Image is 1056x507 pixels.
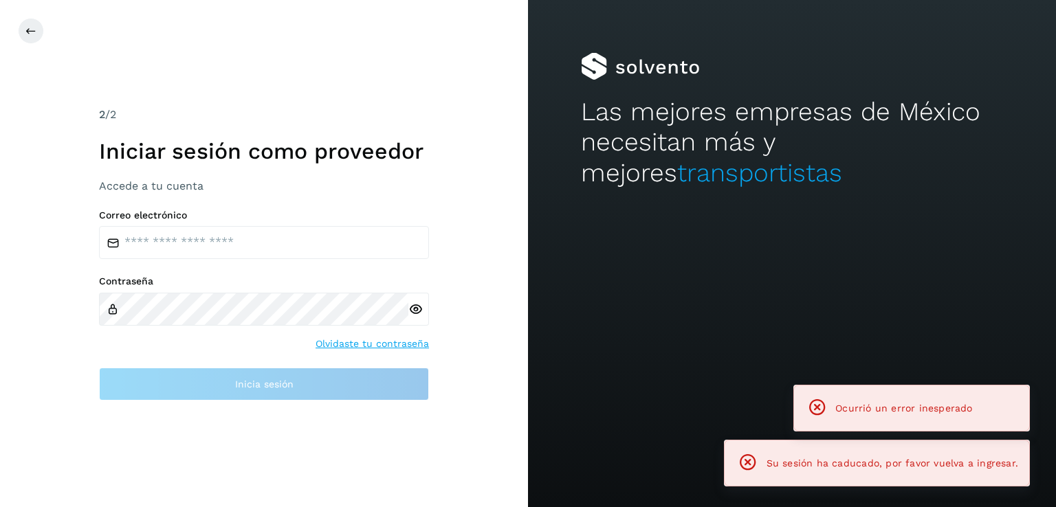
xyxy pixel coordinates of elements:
[99,179,429,192] h3: Accede a tu cuenta
[767,458,1018,469] span: Su sesión ha caducado, por favor vuelva a ingresar.
[99,275,429,287] label: Contraseña
[316,337,429,351] a: Olvidaste tu contraseña
[235,379,294,389] span: Inicia sesión
[99,108,105,121] span: 2
[99,106,429,123] div: /2
[99,138,429,164] h1: Iniciar sesión como proveedor
[581,97,1003,188] h2: Las mejores empresas de México necesitan más y mejores
[99,368,429,401] button: Inicia sesión
[99,210,429,221] label: Correo electrónico
[677,158,842,188] span: transportistas
[835,403,972,414] span: Ocurrió un error inesperado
